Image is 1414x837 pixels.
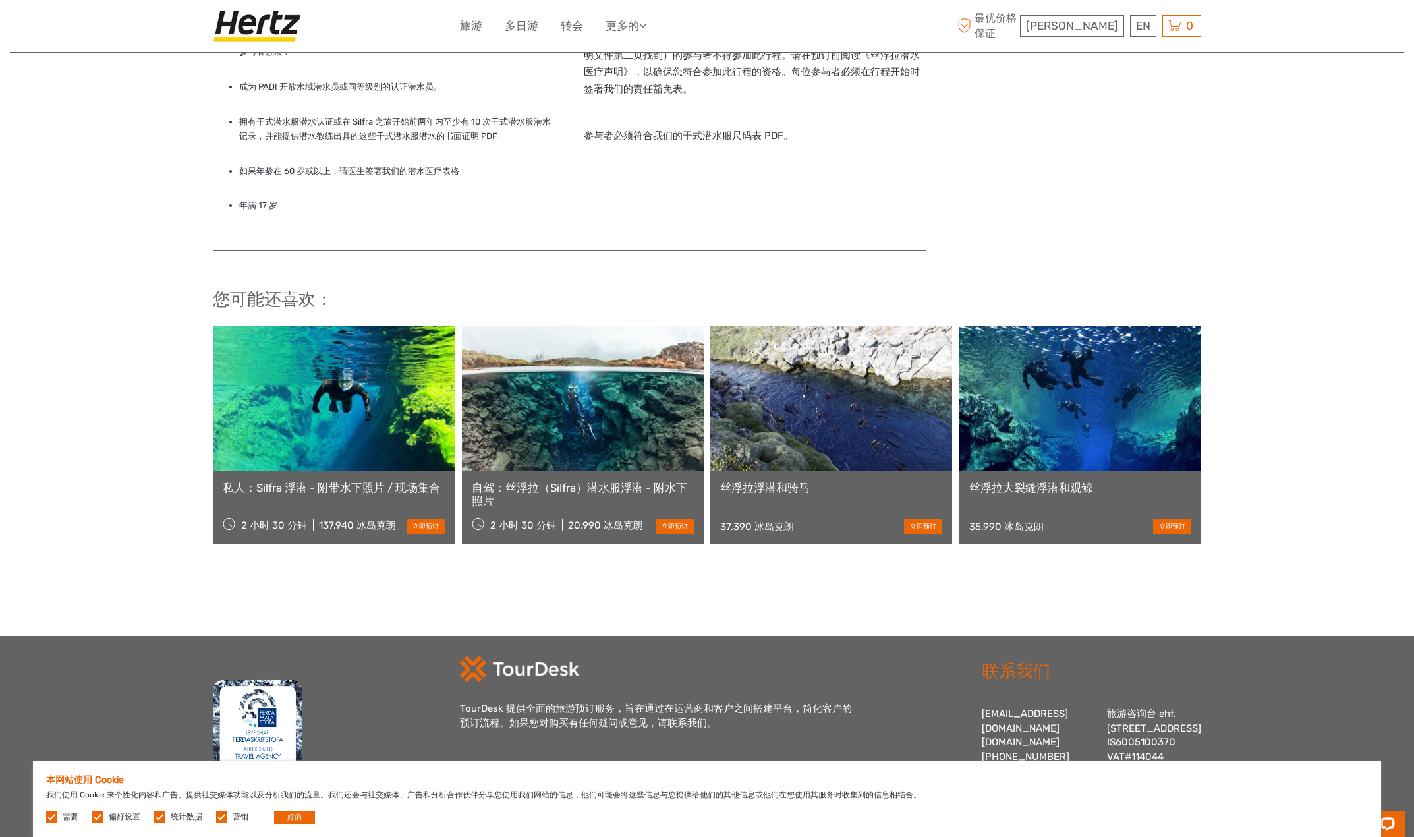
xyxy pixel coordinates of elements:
[109,813,140,822] font: 偏好设置
[1107,751,1164,763] font: VAT#114044
[505,16,538,36] a: 多日游
[223,481,440,494] font: 私人：Silfra 浮潜 - 附带水下照片 / 现场集合
[982,660,1050,681] font: 联系我们
[412,522,439,531] font: 立即预订
[1153,519,1191,534] a: 立即预订
[969,521,1044,533] font: 35.990 冰岛克朗
[982,751,1069,763] font: [PHONE_NUMBER]
[287,813,302,821] font: 好的
[656,519,694,534] a: 立即预订
[239,200,277,210] font: 年满 17 岁
[46,790,921,799] font: 我们使用 Cookie 来个性化内容和广告、提供社交媒体功能以及分析我们的流量。我们还会与社交媒体、广告和分析合作伙伴分享您使用我们网站的信息，他们可能会将这些信息与您提供给他们的其他信息或他们...
[561,16,583,36] a: 转会
[505,19,538,32] font: 多日游
[584,32,920,95] font: 未签署《丝浮拉潜水医疗声明》且（如有必要）需获得医生批准（可在医疗声明文件第二页找到）的参与者不得参加此行程。请在预订前阅读《丝浮拉潜水医疗声明》，以确保您符合参加此行程的资格。每位参与者必须在...
[982,736,1060,748] a: [DOMAIN_NAME]
[223,481,445,494] a: 私人：Silfra 浮潜 - 附带水下照片 / 现场集合
[460,19,482,32] font: 旅游
[213,289,333,310] font: 您可能还喜欢：
[1107,722,1201,734] font: [STREET_ADDRESS]
[720,481,810,494] font: 丝浮拉浮潜和骑马
[241,519,307,531] font: 2 小时 30 分钟
[407,519,445,534] a: 立即预订
[46,774,124,786] font: 本网站使用 Cookie
[152,20,167,36] button: 打开 LiveChat 聊天小部件
[274,811,315,824] button: 好的
[910,522,936,531] font: 立即预订
[969,481,1092,494] font: 丝浮拉大裂缝浮潜和观鲸
[584,130,793,142] font: 参与者必须符合我们的干式潜水服尺码表 PDF。
[233,813,248,822] font: 营销
[239,117,551,141] font: 拥有干式潜水服潜水认证或在 Silfra 之旅开始前两年内至少有 10 次干式潜水服潜水记录，并能提供潜水教练出具的这些干式潜水服潜水的书面证明 PDF
[460,16,482,36] a: 旅游
[975,12,1017,39] font: 最优价格保证
[1107,708,1176,720] font: 旅游咨询台 ehf.
[18,23,55,34] font: 立即聊天
[490,519,556,531] font: 2 小时 30 分钟
[969,481,1191,494] a: 丝浮拉大裂缝浮潜和观鲸
[1107,736,1175,748] font: IS6005100370
[472,481,694,508] a: 自驾：丝浮拉（Silfra）潜水服浮潜 - 附水下照片
[1186,19,1193,32] font: 0
[213,679,302,778] img: fms.png
[213,10,306,42] img: 赫兹
[561,19,583,32] font: 转会
[460,656,579,682] img: td-logo-white.png
[568,519,643,531] font: 20.990 冰岛克朗
[171,813,202,822] font: 统计数据
[319,519,396,531] font: 137.940 冰岛克朗
[1159,522,1185,531] font: 立即预订
[63,813,78,822] font: 需要
[1136,19,1150,32] font: EN
[1026,19,1118,32] font: [PERSON_NAME]
[720,521,794,533] font: 37.390 冰岛克朗
[720,481,942,494] a: 丝浮拉浮潜和骑马
[904,519,942,534] a: 立即预订
[460,703,852,728] font: TourDesk 提供全面的旅游预订服务，旨在通过在运营商和客户之间搭建平台，简化客户的预订流程。如果您对购买有任何疑问或意见，请联系我们。
[982,708,1068,734] font: [EMAIL_ADDRESS][DOMAIN_NAME]
[239,82,442,92] font: 成为 PADI 开放水域潜水员或同等级别的认证潜水员。
[472,481,687,507] font: 自驾：丝浮拉（Silfra）潜水服浮潜 - 附水下照片
[606,19,639,32] font: 更多的
[239,166,459,176] font: 如果年龄在 60 岁或以上，请医生签署我们的潜水医疗表格
[662,522,688,531] font: 立即预订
